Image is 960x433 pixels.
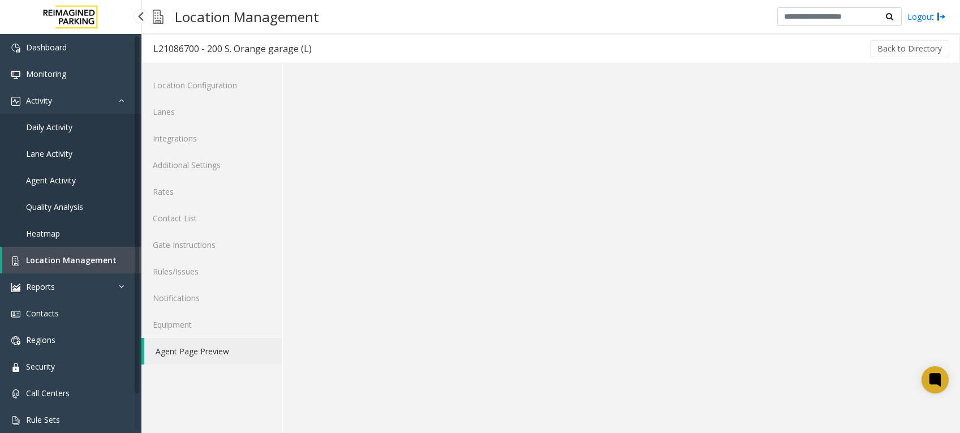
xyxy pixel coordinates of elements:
[141,258,282,285] a: Rules/Issues
[141,125,282,152] a: Integrations
[26,388,70,398] span: Call Centers
[141,311,282,338] a: Equipment
[26,148,72,159] span: Lane Activity
[11,44,20,53] img: 'icon'
[141,205,282,231] a: Contact List
[153,3,163,31] img: pageIcon
[26,361,55,372] span: Security
[169,3,325,31] h3: Location Management
[26,42,67,53] span: Dashboard
[153,41,312,56] div: L21086700 - 200 S. Orange garage (L)
[2,247,141,273] a: Location Management
[141,98,282,125] a: Lanes
[26,95,52,106] span: Activity
[11,389,20,398] img: 'icon'
[141,285,282,311] a: Notifications
[26,175,76,186] span: Agent Activity
[26,68,66,79] span: Monitoring
[11,97,20,106] img: 'icon'
[937,11,946,23] img: logout
[11,70,20,79] img: 'icon'
[11,363,20,372] img: 'icon'
[141,72,282,98] a: Location Configuration
[870,40,949,57] button: Back to Directory
[26,202,83,212] span: Quality Analysis
[141,152,282,178] a: Additional Settings
[26,414,60,425] span: Rule Sets
[26,122,72,132] span: Daily Activity
[26,308,59,319] span: Contacts
[144,338,282,365] a: Agent Page Preview
[11,336,20,345] img: 'icon'
[11,416,20,425] img: 'icon'
[26,281,55,292] span: Reports
[141,178,282,205] a: Rates
[26,255,117,265] span: Location Management
[141,231,282,258] a: Gate Instructions
[11,256,20,265] img: 'icon'
[26,228,60,239] span: Heatmap
[26,335,55,345] span: Regions
[11,283,20,292] img: 'icon'
[907,11,946,23] a: Logout
[11,310,20,319] img: 'icon'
